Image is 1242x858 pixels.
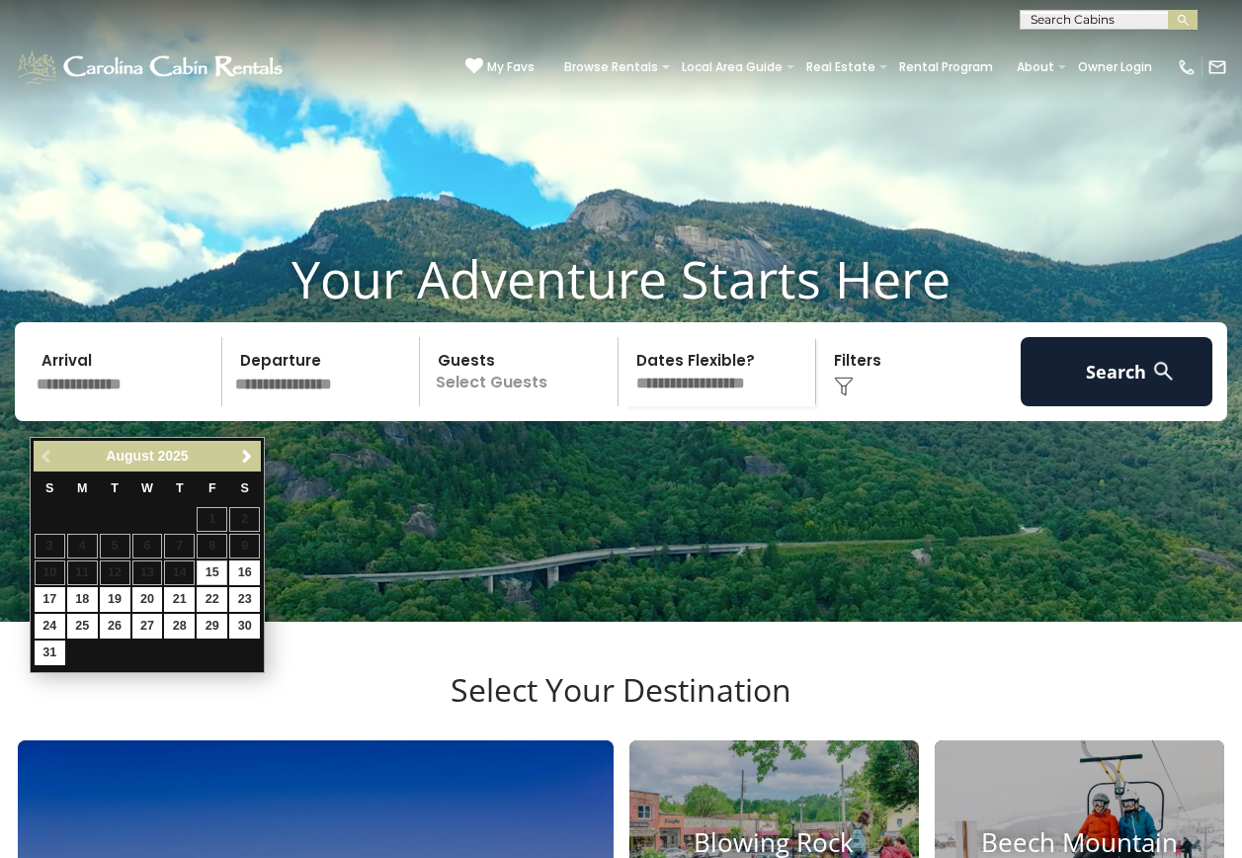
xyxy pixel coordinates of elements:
[132,614,163,639] a: 27
[1177,57,1197,77] img: phone-regular-white.png
[106,448,153,464] span: August
[1068,53,1162,81] a: Owner Login
[229,560,260,585] a: 16
[141,481,153,495] span: Wednesday
[796,53,885,81] a: Real Estate
[465,57,535,77] a: My Favs
[100,587,130,612] a: 19
[67,587,98,612] a: 18
[197,587,227,612] a: 22
[111,481,119,495] span: Tuesday
[15,47,289,87] img: White-1-1-2.png
[1151,359,1176,384] img: search-regular-white.png
[229,587,260,612] a: 23
[35,614,65,639] a: 24
[834,377,854,396] img: filter--v1.png
[241,481,249,495] span: Saturday
[487,58,535,76] span: My Favs
[426,337,618,406] p: Select Guests
[672,53,792,81] a: Local Area Guide
[164,587,195,612] a: 21
[239,449,255,465] span: Next
[132,587,163,612] a: 20
[77,481,88,495] span: Monday
[1207,57,1227,77] img: mail-regular-white.png
[234,444,259,469] a: Next
[197,614,227,639] a: 29
[35,587,65,612] a: 17
[35,641,65,665] a: 31
[15,248,1227,309] h1: Your Adventure Starts Here
[164,614,195,639] a: 28
[197,560,227,585] a: 15
[229,614,260,639] a: 30
[15,671,1227,740] h3: Select Your Destination
[1021,337,1213,406] button: Search
[67,614,98,639] a: 25
[554,53,668,81] a: Browse Rentals
[157,448,188,464] span: 2025
[100,614,130,639] a: 26
[1007,53,1064,81] a: About
[45,481,53,495] span: Sunday
[176,481,184,495] span: Thursday
[208,481,216,495] span: Friday
[889,53,1003,81] a: Rental Program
